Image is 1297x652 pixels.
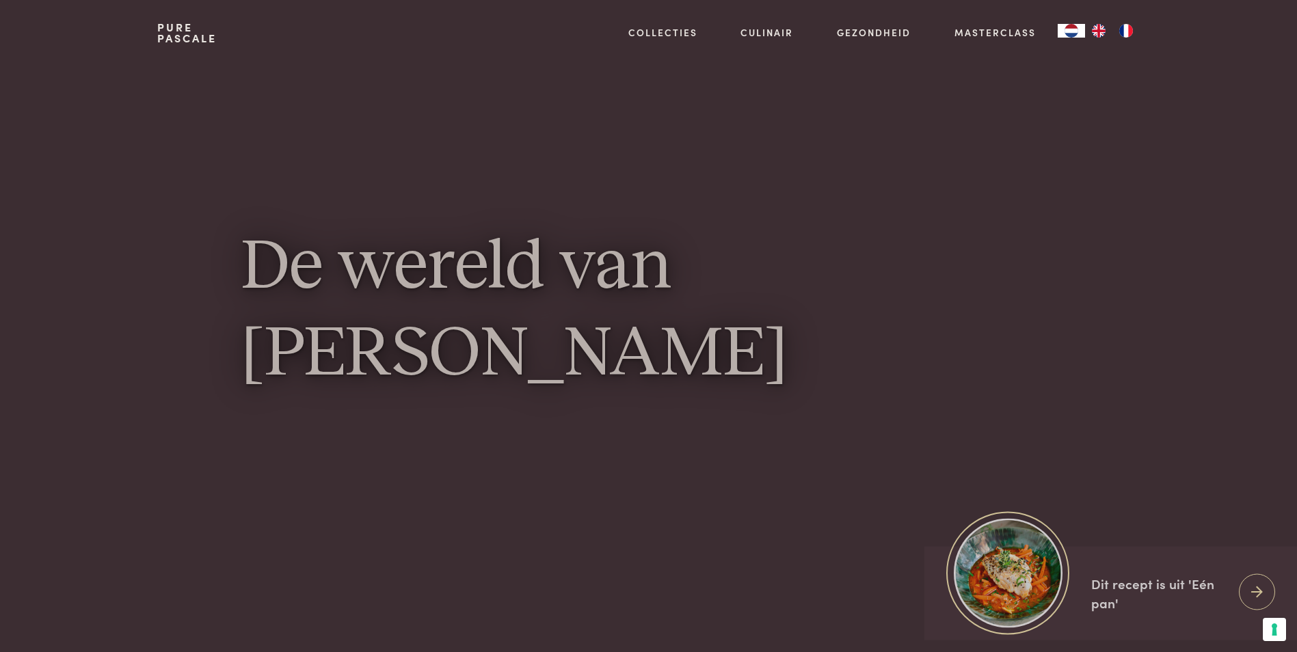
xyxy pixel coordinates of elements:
a: https://admin.purepascale.com/wp-content/uploads/2025/08/home_recept_link.jpg Dit recept is uit '... [924,546,1297,640]
a: Culinair [740,25,793,40]
a: Gezondheid [837,25,911,40]
a: PurePascale [157,22,217,44]
ul: Language list [1085,24,1140,38]
button: Uw voorkeuren voor toestemming voor trackingtechnologieën [1263,618,1286,641]
a: EN [1085,24,1112,38]
a: Collecties [628,25,697,40]
a: FR [1112,24,1140,38]
aside: Language selected: Nederlands [1058,24,1140,38]
div: Dit recept is uit 'Eén pan' [1091,573,1228,612]
img: https://admin.purepascale.com/wp-content/uploads/2025/08/home_recept_link.jpg [954,519,1062,627]
h1: De wereld van [PERSON_NAME] [241,225,1056,399]
a: Masterclass [954,25,1036,40]
a: NL [1058,24,1085,38]
div: Language [1058,24,1085,38]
